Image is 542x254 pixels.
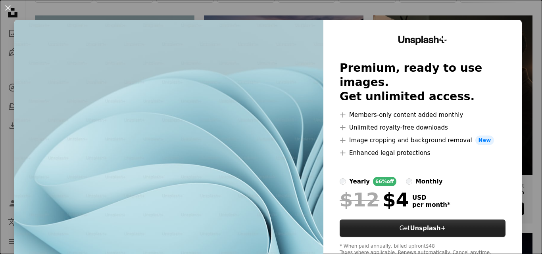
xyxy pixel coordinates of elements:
li: Members-only content added monthly [340,110,505,120]
div: $4 [340,189,409,210]
button: GetUnsplash+ [340,220,505,237]
div: monthly [415,177,443,186]
span: New [475,136,494,145]
input: monthly [406,178,412,185]
span: USD [412,194,450,201]
li: Unlimited royalty-free downloads [340,123,505,132]
div: yearly [349,177,370,186]
h2: Premium, ready to use images. Get unlimited access. [340,61,505,104]
div: 66% off [373,177,396,186]
li: Image cropping and background removal [340,136,505,145]
strong: Unsplash+ [410,225,446,232]
span: $12 [340,189,379,210]
input: yearly66%off [340,178,346,185]
span: per month * [412,201,450,208]
li: Enhanced legal protections [340,148,505,158]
